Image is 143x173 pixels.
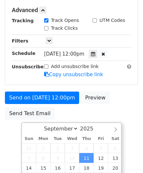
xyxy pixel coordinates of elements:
[22,163,36,173] span: September 14, 2025
[36,163,50,173] span: September 15, 2025
[99,17,125,24] label: UTM Codes
[22,137,36,141] span: Sun
[51,25,78,32] label: Track Clicks
[5,107,55,120] a: Send Test Email
[12,64,44,69] strong: Unsubscribe
[50,153,65,163] span: September 9, 2025
[12,51,35,56] strong: Schedule
[65,153,79,163] span: September 10, 2025
[50,143,65,153] span: September 2, 2025
[94,143,108,153] span: September 5, 2025
[22,153,36,163] span: September 7, 2025
[79,137,94,141] span: Thu
[81,92,110,104] a: Preview
[94,163,108,173] span: September 19, 2025
[79,143,94,153] span: September 4, 2025
[36,137,50,141] span: Mon
[108,143,122,153] span: September 6, 2025
[94,153,108,163] span: September 12, 2025
[50,163,65,173] span: September 16, 2025
[12,18,34,23] strong: Tracking
[65,163,79,173] span: September 17, 2025
[36,143,50,153] span: September 1, 2025
[108,153,122,163] span: September 13, 2025
[12,38,28,43] strong: Filters
[44,72,103,78] a: Copy unsubscribe link
[110,142,143,173] iframe: Chat Widget
[51,17,79,24] label: Track Opens
[22,143,36,153] span: August 31, 2025
[79,163,94,173] span: September 18, 2025
[79,153,94,163] span: September 11, 2025
[65,143,79,153] span: September 3, 2025
[65,137,79,141] span: Wed
[108,163,122,173] span: September 20, 2025
[36,153,50,163] span: September 8, 2025
[51,63,99,70] label: Add unsubscribe link
[78,126,102,132] input: Year
[94,137,108,141] span: Fri
[5,92,79,104] a: Send on [DATE] 12:00pm
[44,51,84,57] span: [DATE] 12:00pm
[50,137,65,141] span: Tue
[108,137,122,141] span: Sat
[12,7,131,14] h5: Advanced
